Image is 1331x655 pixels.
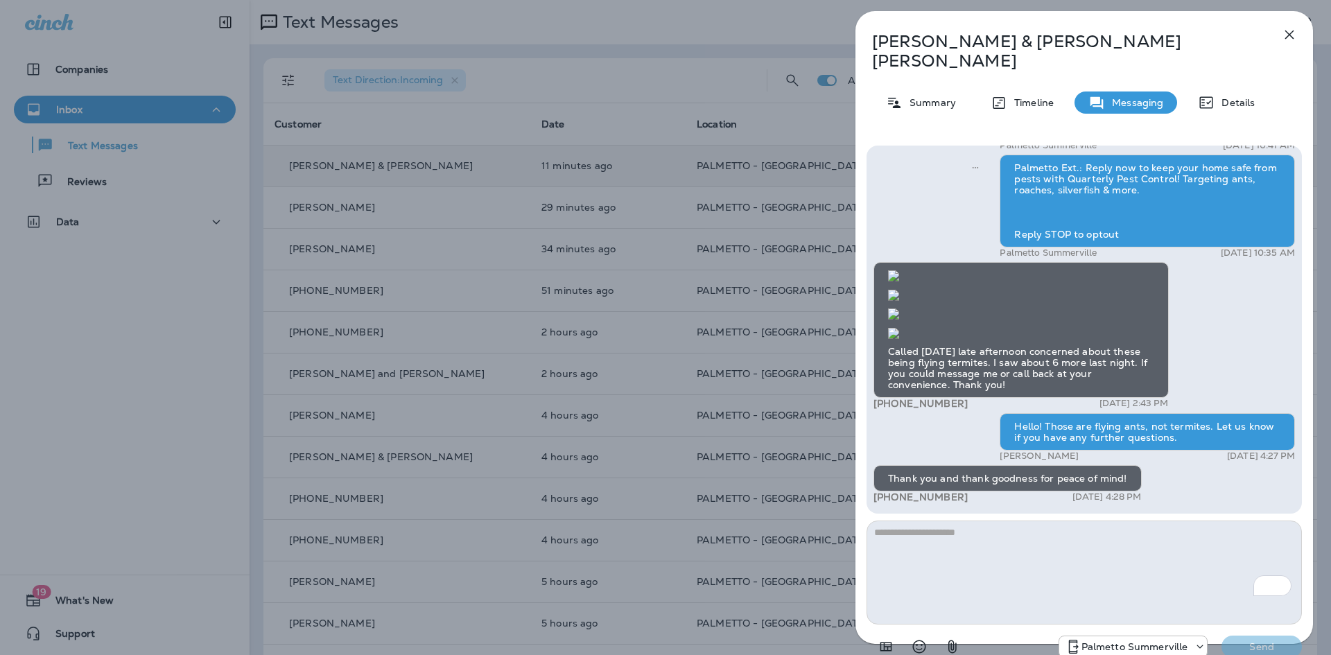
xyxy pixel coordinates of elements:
[888,270,899,281] img: twilio-download
[1227,451,1295,462] p: [DATE] 4:27 PM
[1072,491,1142,503] p: [DATE] 4:28 PM
[1000,140,1097,151] p: Palmetto Summerville
[1000,451,1079,462] p: [PERSON_NAME]
[872,32,1251,71] p: [PERSON_NAME] & [PERSON_NAME] [PERSON_NAME]
[1215,97,1255,108] p: Details
[873,465,1142,491] div: Thank you and thank goodness for peace of mind!
[888,290,899,301] img: twilio-download
[888,328,899,339] img: twilio-download
[873,491,968,503] span: [PHONE_NUMBER]
[1000,155,1295,247] div: Palmetto Ext.: Reply now to keep your home safe from pests with Quarterly Pest Control! Targeting...
[1221,247,1295,259] p: [DATE] 10:35 AM
[1223,140,1295,151] p: [DATE] 10:41 AM
[888,308,899,320] img: twilio-download
[1000,413,1295,451] div: Hello! Those are flying ants, not termites. Let us know if you have any further questions.
[903,97,956,108] p: Summary
[1000,247,1097,259] p: Palmetto Summerville
[873,397,968,410] span: [PHONE_NUMBER]
[1105,97,1163,108] p: Messaging
[1059,638,1208,655] div: +1 (843) 594-2691
[972,161,979,173] span: Sent
[1007,97,1054,108] p: Timeline
[867,521,1302,625] textarea: To enrich screen reader interactions, please activate Accessibility in Grammarly extension settings
[1081,641,1188,652] p: Palmetto Summerville
[873,262,1169,398] div: Called [DATE] late afternoon concerned about these being flying termites. I saw about 6 more last...
[1099,398,1169,409] p: [DATE] 2:43 PM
